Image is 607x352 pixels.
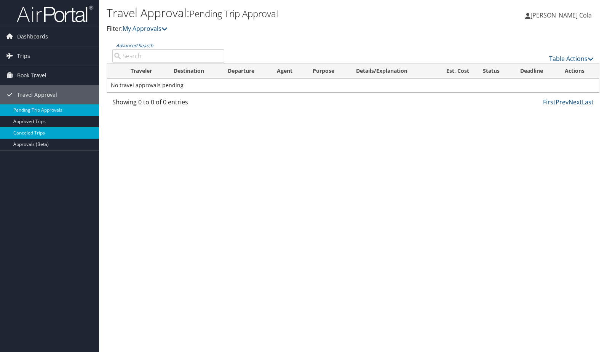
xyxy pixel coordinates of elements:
[543,98,556,106] a: First
[116,42,153,49] a: Advanced Search
[306,64,349,78] th: Purpose
[349,64,431,78] th: Details/Explanation
[107,24,435,34] p: Filter:
[431,64,476,78] th: Est. Cost: activate to sort column ascending
[17,5,93,23] img: airportal-logo.png
[107,78,599,92] td: No travel approvals pending
[556,98,569,106] a: Prev
[123,24,168,33] a: My Approvals
[124,64,167,78] th: Traveler: activate to sort column ascending
[17,66,46,85] span: Book Travel
[112,49,224,63] input: Advanced Search
[513,64,558,78] th: Deadline: activate to sort column descending
[476,64,513,78] th: Status: activate to sort column ascending
[582,98,594,106] a: Last
[525,4,599,27] a: [PERSON_NAME] Cola
[221,64,270,78] th: Departure: activate to sort column ascending
[17,85,57,104] span: Travel Approval
[189,7,278,20] small: Pending Trip Approval
[558,64,599,78] th: Actions
[569,98,582,106] a: Next
[270,64,306,78] th: Agent
[17,46,30,66] span: Trips
[549,54,594,63] a: Table Actions
[107,5,435,21] h1: Travel Approval:
[17,27,48,46] span: Dashboards
[530,11,592,19] span: [PERSON_NAME] Cola
[167,64,221,78] th: Destination: activate to sort column ascending
[112,98,224,110] div: Showing 0 to 0 of 0 entries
